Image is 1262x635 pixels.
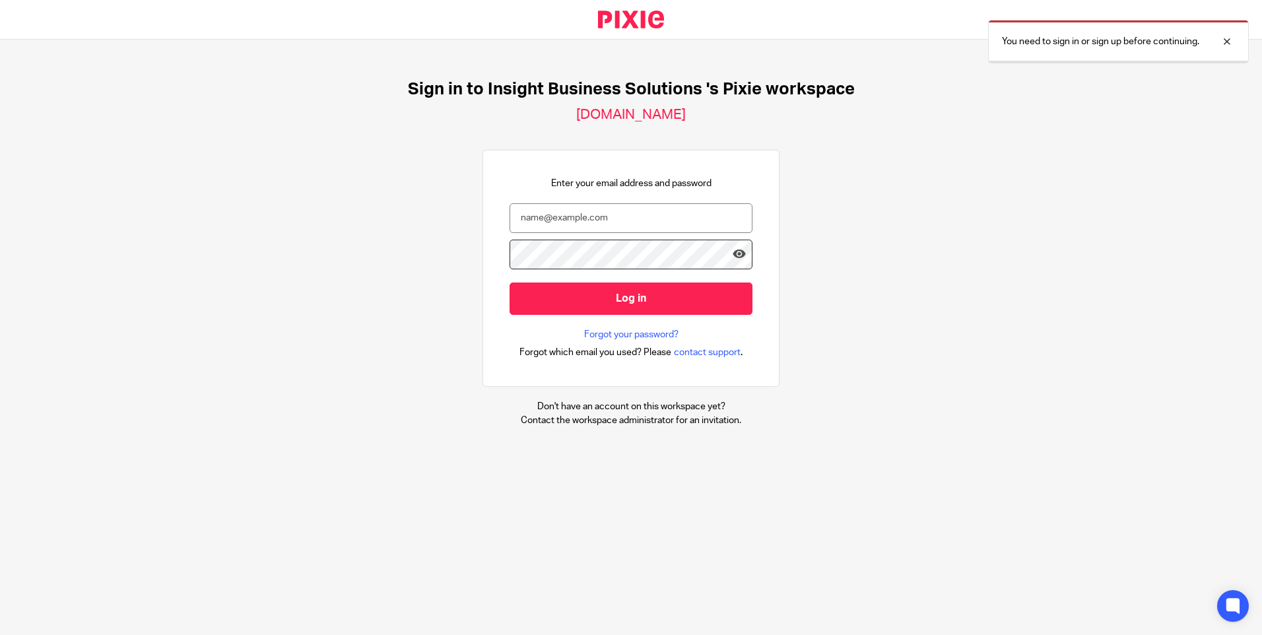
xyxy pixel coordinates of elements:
[551,177,712,190] p: Enter your email address and password
[510,283,752,315] input: Log in
[674,346,741,359] span: contact support
[510,203,752,233] input: name@example.com
[521,400,741,413] p: Don't have an account on this workspace yet?
[576,106,686,123] h2: [DOMAIN_NAME]
[584,328,679,341] a: Forgot your password?
[519,345,743,360] div: .
[408,79,855,100] h1: Sign in to Insight Business Solutions 's Pixie workspace
[521,414,741,427] p: Contact the workspace administrator for an invitation.
[519,346,671,359] span: Forgot which email you used? Please
[1002,35,1199,48] p: You need to sign in or sign up before continuing.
